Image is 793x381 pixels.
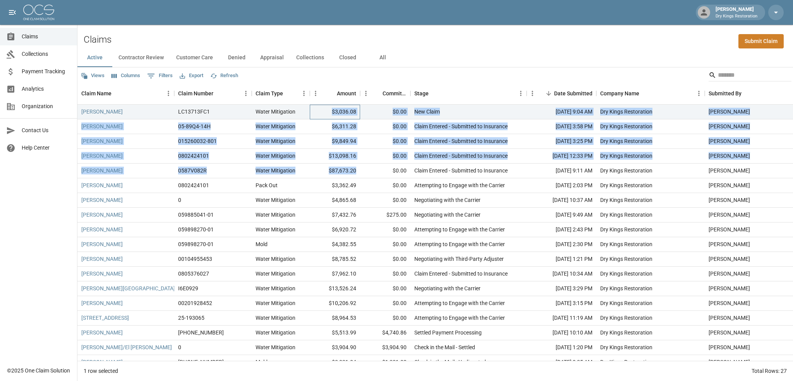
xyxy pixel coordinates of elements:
div: Dry Kings Restoration [600,240,652,248]
div: Water Mitigation [256,167,295,174]
div: Date Submitted [554,83,592,104]
div: Submitted By [709,83,742,104]
img: ocs-logo-white-transparent.png [23,5,54,20]
button: Menu [163,88,174,99]
div: Dry Kings Restoration [600,108,652,116]
div: Attempting to Engage with the Carrier [414,299,505,307]
div: [PERSON_NAME] [712,5,760,19]
div: Diego Zavala [709,196,750,204]
div: Pack Out [256,181,278,189]
div: $0.00 [360,222,410,237]
button: Views [79,70,106,82]
div: Search [709,69,791,83]
div: Claim Name [77,83,174,104]
div: $6,920.72 [310,222,360,237]
div: [DATE] 2:30 PM [527,237,596,252]
div: $3,036.08 [310,105,360,119]
button: Sort [372,88,383,99]
button: Sort [283,88,294,99]
div: 0 [178,343,181,351]
span: Analytics [22,85,71,93]
div: Claim Entered - Submitted to Insurance [414,152,508,160]
div: Madison Kram [709,152,750,160]
div: Madison Kram [709,314,750,322]
div: [DATE] 9:11 AM [527,164,596,178]
div: Dry Kings Restoration [600,196,652,204]
span: Help Center [22,144,71,152]
p: Dry Kings Restoration [716,13,757,20]
button: Sort [213,88,224,99]
div: Claim Entered - Submitted to Insurance [414,122,508,130]
div: Dry Kings Restoration [600,329,652,336]
div: Negotiating with the Carrier [414,211,481,219]
div: Diego Zavala [709,343,750,351]
div: [DATE] 3:58 PM [527,119,596,134]
div: 1 row selected [84,367,118,375]
div: Water Mitigation [256,152,295,160]
button: Sort [639,88,650,99]
div: $0.00 [360,281,410,296]
a: [STREET_ADDRESS] [81,314,129,322]
div: Madison Kram [709,226,750,233]
a: [PERSON_NAME] [81,329,123,336]
div: Water Mitigation [256,122,295,130]
div: Water Mitigation [256,196,295,204]
button: Menu [693,88,705,99]
div: New Claim [414,108,440,116]
div: $4,865.68 [310,193,360,208]
div: Dry Kings Restoration [600,299,652,307]
div: Mold [256,358,268,366]
div: $3,904.90 [310,340,360,355]
button: All [365,48,400,67]
button: Customer Care [170,48,219,67]
div: 0802424101 [178,152,209,160]
div: Madison Kram [709,137,750,145]
button: Menu [515,88,527,99]
a: [PERSON_NAME] [81,137,123,145]
div: Claim Number [174,83,252,104]
div: $0.00 [360,252,410,267]
a: [PERSON_NAME] [81,167,123,174]
div: $0.00 [360,267,410,281]
div: Attempting to Engage with the Carrier [414,314,505,322]
div: Settled Payment Processing [414,329,482,336]
div: Dry Kings Restoration [600,343,652,351]
div: $87,673.20 [310,164,360,178]
div: Water Mitigation [256,226,295,233]
div: $3,362.49 [310,178,360,193]
div: $275.00 [360,208,410,222]
div: Attempting to Engage with the Carrier [414,240,505,248]
a: [PERSON_NAME] [81,108,123,116]
div: 00104955453 [178,255,212,263]
div: $0.00 [360,149,410,164]
div: Dry Kings Restoration [600,358,652,366]
div: Madison Kram [709,167,750,174]
div: Claim Type [252,83,310,104]
a: [PERSON_NAME] [81,358,123,366]
div: Attempting to Engage with the Carrier [414,181,505,189]
div: 1006-35-5328 [178,329,224,336]
span: Collections [22,50,71,58]
button: Export [178,70,205,82]
span: Organization [22,102,71,110]
div: $0.00 [360,119,410,134]
div: Claim Name [81,83,112,104]
div: 059885041-01 [178,211,214,219]
div: Dry Kings Restoration [600,167,652,174]
div: Diego Zavala [709,270,750,278]
div: Water Mitigation [256,329,295,336]
div: Dry Kings Restoration [600,152,652,160]
div: LC13713FC1 [178,108,210,116]
div: Claim Entered - Submitted to Insurance [414,167,508,174]
div: Diego Zavala [709,211,750,219]
div: Water Mitigation [256,108,295,116]
div: $0.00 [360,311,410,326]
div: Madison Kram [709,181,750,189]
div: [DATE] 9:25 AM [527,355,596,370]
a: [PERSON_NAME] [81,181,123,189]
button: Menu [527,88,538,99]
div: Mold [256,240,268,248]
div: $5,513.99 [310,326,360,340]
button: Sort [543,88,554,99]
button: Closed [330,48,365,67]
